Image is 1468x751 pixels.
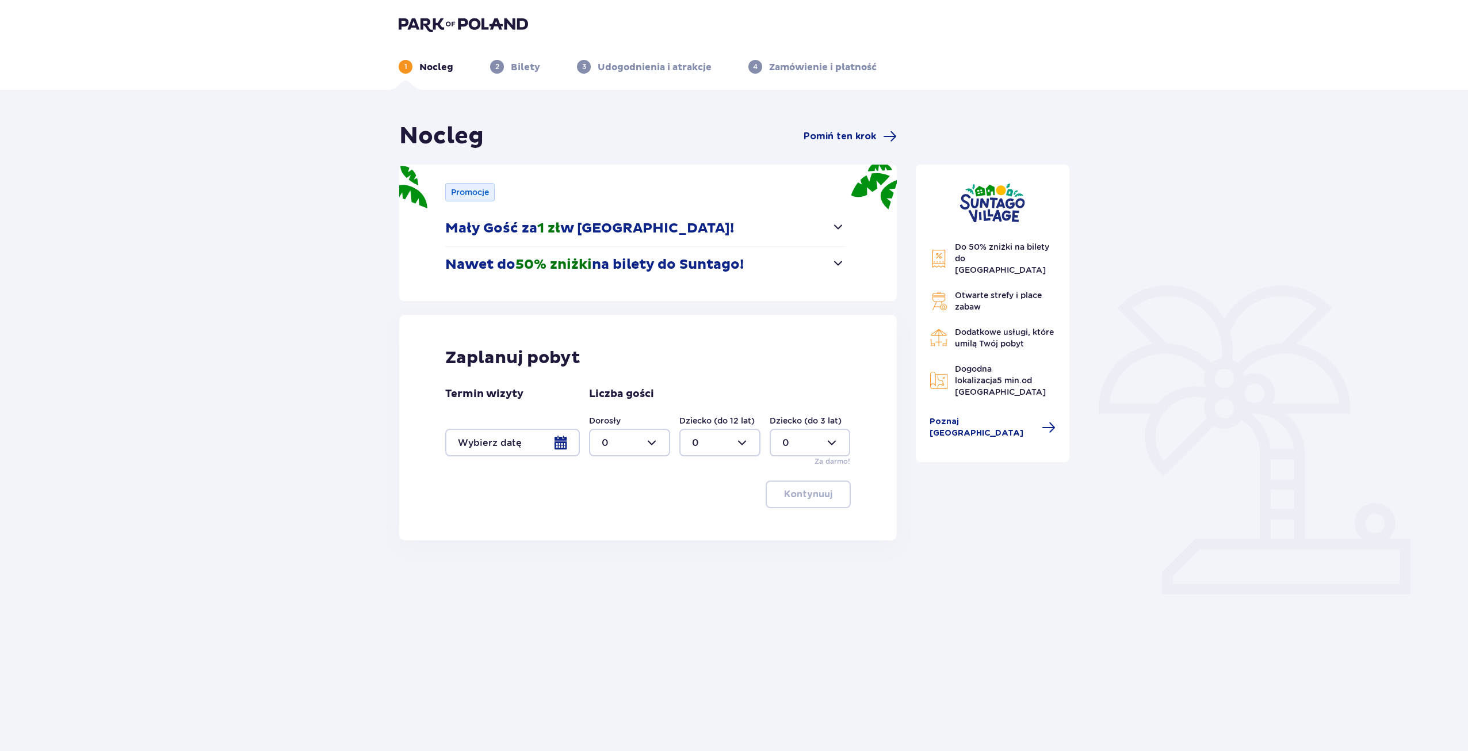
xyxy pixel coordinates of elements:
[404,62,407,72] p: 1
[930,292,948,310] img: Grill Icon
[679,415,755,426] label: Dziecko (do 12 lat)
[490,60,540,74] div: 2Bilety
[445,387,523,401] p: Termin wizyty
[419,61,453,74] p: Nocleg
[537,220,560,237] span: 1 zł
[399,122,484,151] h1: Nocleg
[804,129,897,143] a: Pomiń ten krok
[955,327,1054,348] span: Dodatkowe usługi, które umilą Twój pobyt
[815,456,850,467] p: Za darmo!
[766,481,851,508] button: Kontynuuj
[930,416,1035,439] span: Poznaj [GEOGRAPHIC_DATA]
[804,130,876,143] span: Pomiń ten krok
[577,60,712,74] div: 3Udogodnienia i atrakcje
[582,62,586,72] p: 3
[445,256,744,273] p: Nawet do na bilety do Suntago!
[930,371,948,390] img: Map Icon
[769,61,877,74] p: Zamówienie i płatność
[770,415,842,426] label: Dziecko (do 3 lat)
[445,220,734,237] p: Mały Gość za w [GEOGRAPHIC_DATA]!
[930,249,948,268] img: Discount Icon
[997,376,1022,385] span: 5 min.
[930,416,1056,439] a: Poznaj [GEOGRAPHIC_DATA]
[445,211,845,246] button: Mały Gość za1 złw [GEOGRAPHIC_DATA]!
[959,183,1025,223] img: Suntago Village
[930,329,948,347] img: Restaurant Icon
[955,242,1049,275] span: Do 50% zniżki na bilety do [GEOGRAPHIC_DATA]
[445,347,580,369] p: Zaplanuj pobyt
[753,62,758,72] p: 4
[955,291,1042,311] span: Otwarte strefy i place zabaw
[399,16,528,32] img: Park of Poland logo
[955,364,1046,397] span: Dogodna lokalizacja od [GEOGRAPHIC_DATA]
[399,60,453,74] div: 1Nocleg
[451,186,489,198] p: Promocje
[748,60,877,74] div: 4Zamówienie i płatność
[511,61,540,74] p: Bilety
[515,256,592,273] span: 50% zniżki
[598,61,712,74] p: Udogodnienia i atrakcje
[495,62,499,72] p: 2
[589,415,621,426] label: Dorosły
[445,247,845,283] button: Nawet do50% zniżkina bilety do Suntago!
[784,488,832,501] p: Kontynuuj
[589,387,654,401] p: Liczba gości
